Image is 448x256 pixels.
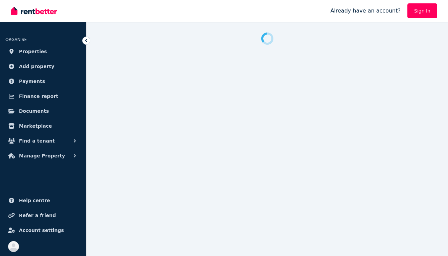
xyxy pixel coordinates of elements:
span: Already have an account? [330,7,401,15]
a: Marketplace [5,119,81,133]
span: Find a tenant [19,137,55,145]
a: Help centre [5,194,81,207]
span: Refer a friend [19,211,56,219]
a: Account settings [5,223,81,237]
img: RentBetter [11,6,57,16]
span: Account settings [19,226,64,234]
span: Documents [19,107,49,115]
a: Finance report [5,89,81,103]
span: Help centre [19,196,50,205]
button: Manage Property [5,149,81,163]
span: Finance report [19,92,58,100]
a: Documents [5,104,81,118]
span: Properties [19,47,47,56]
span: Marketplace [19,122,52,130]
button: Find a tenant [5,134,81,148]
a: Properties [5,45,81,58]
span: Payments [19,77,45,85]
span: Manage Property [19,152,65,160]
a: Add property [5,60,81,73]
a: Payments [5,74,81,88]
span: Add property [19,62,54,70]
a: Sign In [407,3,437,18]
span: ORGANISE [5,37,27,42]
a: Refer a friend [5,209,81,222]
